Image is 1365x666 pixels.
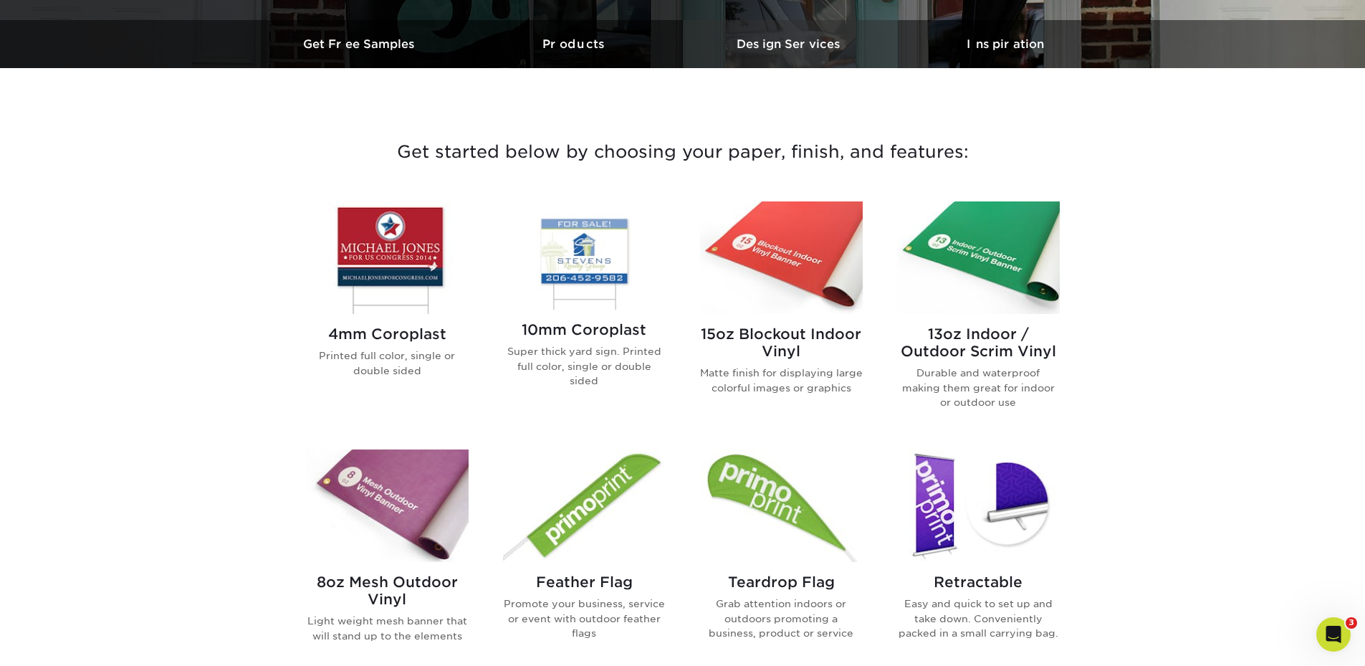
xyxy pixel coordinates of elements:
h3: Get started below by choosing your paper, finish, and features: [264,120,1102,184]
img: 13oz Indoor / Outdoor Scrim Vinyl Banners [897,201,1060,314]
p: Matte finish for displaying large colorful images or graphics [700,366,863,395]
p: Grab attention indoors or outdoors promoting a business, product or service [700,596,863,640]
p: Durable and waterproof making them great for indoor or outdoor use [897,366,1060,409]
h3: Inspiration [898,37,1113,51]
a: Teardrop Flag Flags Teardrop Flag Grab attention indoors or outdoors promoting a business, produc... [700,449,863,666]
h2: Feather Flag [503,574,666,591]
a: Design Services [683,20,898,68]
a: 8oz Mesh Outdoor Vinyl Banners 8oz Mesh Outdoor Vinyl Light weight mesh banner that will stand up... [306,449,469,666]
a: Products [468,20,683,68]
a: Retractable Banner Stands Retractable Easy and quick to set up and take down. Conveniently packed... [897,449,1060,666]
a: 4mm Coroplast Signs 4mm Coroplast Printed full color, single or double sided [306,201,469,432]
h2: 10mm Coroplast [503,321,666,338]
img: Teardrop Flag Flags [700,449,863,562]
img: 8oz Mesh Outdoor Vinyl Banners [306,449,469,562]
a: Inspiration [898,20,1113,68]
h2: 4mm Coroplast [306,325,469,343]
img: Feather Flag Flags [503,449,666,562]
h3: Design Services [683,37,898,51]
a: Feather Flag Flags Feather Flag Promote your business, service or event with outdoor feather flags [503,449,666,666]
span: 3 [1346,617,1357,629]
p: Printed full color, single or double sided [306,348,469,378]
img: Retractable Banner Stands [897,449,1060,562]
h2: Teardrop Flag [700,574,863,591]
a: 10mm Coroplast Signs 10mm Coroplast Super thick yard sign. Printed full color, single or double s... [503,201,666,432]
a: 13oz Indoor / Outdoor Scrim Vinyl Banners 13oz Indoor / Outdoor Scrim Vinyl Durable and waterproo... [897,201,1060,432]
img: 15oz Blockout Indoor Vinyl Banners [700,201,863,314]
h3: Get Free Samples [253,37,468,51]
img: 4mm Coroplast Signs [306,201,469,314]
h2: 13oz Indoor / Outdoor Scrim Vinyl [897,325,1060,360]
h2: Retractable [897,574,1060,591]
iframe: Intercom live chat [1316,617,1351,652]
p: Promote your business, service or event with outdoor feather flags [503,596,666,640]
p: Light weight mesh banner that will stand up to the elements [306,614,469,643]
h3: Products [468,37,683,51]
a: 15oz Blockout Indoor Vinyl Banners 15oz Blockout Indoor Vinyl Matte finish for displaying large c... [700,201,863,432]
a: Get Free Samples [253,20,468,68]
h2: 15oz Blockout Indoor Vinyl [700,325,863,360]
p: Easy and quick to set up and take down. Conveniently packed in a small carrying bag. [897,596,1060,640]
p: Super thick yard sign. Printed full color, single or double sided [503,344,666,388]
img: 10mm Coroplast Signs [503,201,666,310]
h2: 8oz Mesh Outdoor Vinyl [306,574,469,608]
